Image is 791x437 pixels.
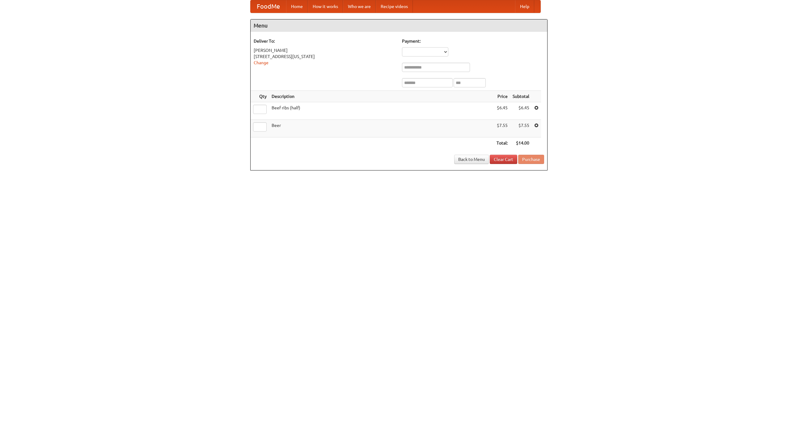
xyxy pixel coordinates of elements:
td: Beer [269,120,494,137]
div: [PERSON_NAME] [254,47,396,53]
th: Qty [251,91,269,102]
a: How it works [308,0,343,13]
a: Help [515,0,534,13]
th: Subtotal [510,91,532,102]
th: Price [494,91,510,102]
div: [STREET_ADDRESS][US_STATE] [254,53,396,60]
a: Recipe videos [376,0,413,13]
a: Clear Cart [490,155,517,164]
td: $7.55 [494,120,510,137]
a: Back to Menu [454,155,489,164]
td: $6.45 [510,102,532,120]
th: Description [269,91,494,102]
td: $6.45 [494,102,510,120]
a: FoodMe [251,0,286,13]
a: Home [286,0,308,13]
a: Change [254,60,269,65]
td: $7.55 [510,120,532,137]
td: Beef ribs (half) [269,102,494,120]
h5: Payment: [402,38,544,44]
h5: Deliver To: [254,38,396,44]
h4: Menu [251,19,547,32]
button: Purchase [518,155,544,164]
th: $14.00 [510,137,532,149]
th: Total: [494,137,510,149]
a: Who we are [343,0,376,13]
